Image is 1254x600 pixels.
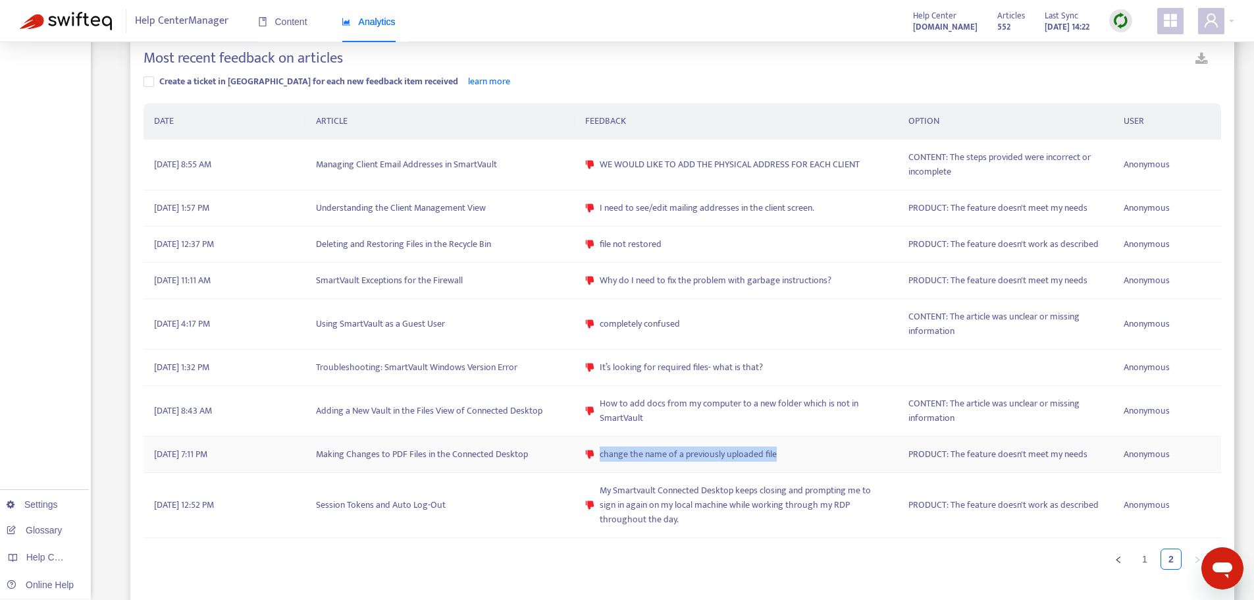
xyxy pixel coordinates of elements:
li: Next Page [1187,549,1208,570]
td: Troubleshooting: SmartVault Windows Version Error [305,350,575,386]
a: Online Help [7,580,74,590]
a: Settings [7,499,58,510]
span: CONTENT: The article was unclear or missing information [908,310,1103,339]
span: WE WOULD LIKE TO ADD THE PHYSICAL ADDRESS FOR EACH CLIENT [600,157,860,172]
span: Why do I need to fix the problem with garbage instructions? [600,273,831,288]
span: Anonymous [1124,237,1170,252]
span: Create a ticket in [GEOGRAPHIC_DATA] for each new feedback item received [159,74,458,89]
strong: 552 [997,20,1010,34]
span: dislike [585,160,594,169]
span: left [1114,556,1122,564]
th: OPTION [898,103,1113,140]
span: area-chart [342,17,351,26]
span: Articles [997,9,1025,23]
span: CONTENT: The article was unclear or missing information [908,396,1103,425]
span: It’s looking for required files- what is that? [600,360,763,375]
span: Help Center Manager [135,9,228,34]
span: [DATE] 4:17 PM [154,317,210,331]
a: learn more [468,74,510,89]
td: Session Tokens and Auto Log-Out [305,473,575,538]
button: right [1187,549,1208,570]
span: change the name of a previously uploaded file [600,447,777,462]
th: ARTICLE [305,103,575,140]
span: [DATE] 1:57 PM [154,201,209,215]
span: I need to see/edit mailing addresses in the client screen. [600,201,814,215]
span: [DATE] 8:55 AM [154,157,211,172]
span: Anonymous [1124,273,1170,288]
span: Anonymous [1124,447,1170,462]
a: 2 [1161,549,1181,569]
span: dislike [585,204,594,213]
span: PRODUCT: The feature doesn't meet my needs [908,201,1087,215]
span: Help Centers [26,552,80,562]
span: dislike [585,276,594,285]
img: sync.dc5367851b00ba804db3.png [1112,13,1129,29]
span: Anonymous [1124,317,1170,331]
span: user [1203,13,1219,28]
span: dislike [585,319,594,329]
span: dislike [585,501,594,510]
span: [DATE] 1:32 PM [154,360,209,375]
span: [DATE] 8:43 AM [154,404,212,418]
th: USER [1113,103,1221,140]
span: dislike [585,450,594,459]
span: right [1193,556,1201,564]
span: dislike [585,406,594,416]
span: Last Sync [1045,9,1078,23]
a: Glossary [7,525,62,535]
iframe: Button to launch messaging window [1201,547,1243,589]
span: dislike [585,363,594,372]
button: left [1108,549,1129,570]
span: [DATE] 12:52 PM [154,498,214,512]
h4: Most recent feedback on articles [144,49,343,67]
td: SmartVault Exceptions for the Firewall [305,263,575,299]
td: Using SmartVault as a Guest User [305,299,575,350]
span: PRODUCT: The feature doesn't work as described [908,498,1099,512]
span: Anonymous [1124,498,1170,512]
span: How to add docs from my computer to a new folder which is not in SmartVault [600,396,887,425]
td: Making Changes to PDF Files in the Connected Desktop [305,437,575,473]
span: [DATE] 7:11 PM [154,447,207,462]
img: Swifteq [20,12,112,30]
span: PRODUCT: The feature doesn't work as described [908,237,1099,252]
span: file not restored [600,237,662,252]
span: book [258,17,267,26]
span: My Smartvault Connected Desktop keeps closing and prompting me to sign in again on my local machi... [600,483,887,527]
span: PRODUCT: The feature doesn't meet my needs [908,273,1087,288]
span: Help Center [913,9,956,23]
li: Previous Page [1108,549,1129,570]
td: Deleting and Restoring Files in the Recycle Bin [305,227,575,263]
span: completely confused [600,317,680,331]
td: Understanding the Client Management View [305,190,575,227]
td: Adding a New Vault in the Files View of Connected Desktop [305,386,575,437]
span: PRODUCT: The feature doesn't meet my needs [908,447,1087,462]
span: CONTENT: The steps provided were incorrect or incomplete [908,150,1103,179]
strong: [DATE] 14:22 [1045,20,1089,34]
span: Content [258,16,307,27]
span: appstore [1163,13,1178,28]
a: [DOMAIN_NAME] [913,19,978,34]
span: Analytics [342,16,396,27]
span: Anonymous [1124,360,1170,375]
span: [DATE] 12:37 PM [154,237,214,252]
strong: [DOMAIN_NAME] [913,20,978,34]
span: Anonymous [1124,201,1170,215]
th: FEEDBACK [575,103,898,140]
th: DATE [144,103,305,140]
td: Managing Client Email Addresses in SmartVault [305,140,575,190]
li: 2 [1161,549,1182,570]
span: Anonymous [1124,157,1170,172]
span: dislike [585,240,594,249]
span: Anonymous [1124,404,1170,418]
li: 1 [1134,549,1155,570]
a: 1 [1135,549,1155,569]
span: [DATE] 11:11 AM [154,273,211,288]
